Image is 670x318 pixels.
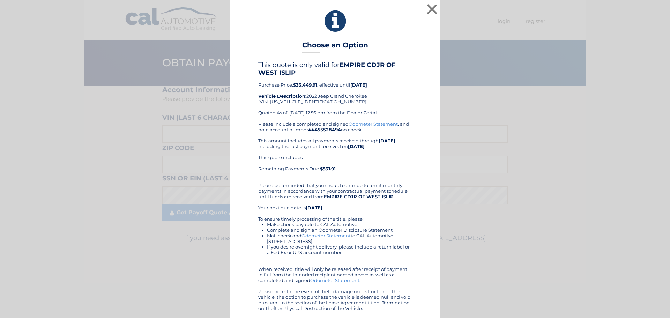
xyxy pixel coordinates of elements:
[348,143,365,149] b: [DATE]
[258,61,412,76] h4: This quote is only valid for
[258,93,306,99] strong: Vehicle Description:
[324,194,394,199] b: EMPIRE CDJR OF WEST ISLIP
[258,61,412,121] div: Purchase Price: , effective until 2022 Jeep Grand Cherokee (VIN: [US_VEHICLE_IDENTIFICATION_NUMBE...
[258,121,412,311] div: Please include a completed and signed , and note account number on check. This amount includes al...
[320,166,336,171] b: $531.91
[267,222,412,227] li: Make check payable to CAL Automotive
[301,233,351,238] a: Odometer Statement
[349,121,398,127] a: Odometer Statement
[425,2,439,16] button: ×
[267,233,412,244] li: Mail check and to CAL Automotive, [STREET_ADDRESS]
[302,41,368,53] h3: Choose an Option
[306,205,322,210] b: [DATE]
[308,127,341,132] b: 44455528494
[267,227,412,233] li: Complete and sign an Odometer Disclosure Statement
[258,155,412,177] div: This quote includes: Remaining Payments Due:
[258,61,396,76] b: EMPIRE CDJR OF WEST ISLIP
[293,82,317,88] b: $33,449.91
[267,244,412,255] li: If you desire overnight delivery, please include a return label or a Fed Ex or UPS account number.
[350,82,367,88] b: [DATE]
[379,138,395,143] b: [DATE]
[310,278,359,283] a: Odometer Statement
